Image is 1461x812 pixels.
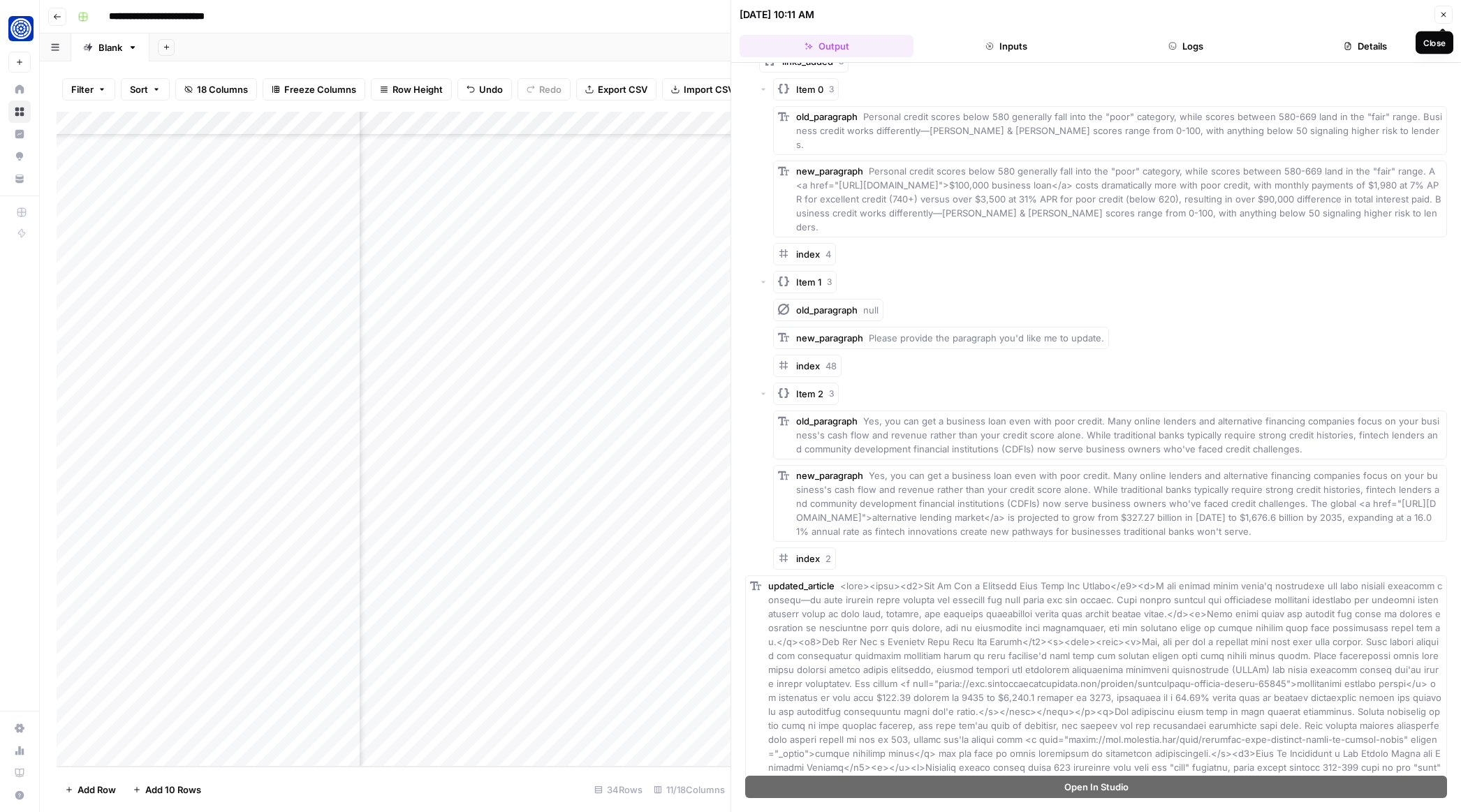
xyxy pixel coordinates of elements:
a: Opportunities [8,145,31,168]
button: Details [1279,35,1453,57]
button: Sort [121,78,170,101]
button: Item 13 [773,271,837,293]
span: Undo [479,82,503,96]
button: Undo [457,78,512,101]
span: Import CSV [684,82,734,96]
a: Home [8,78,31,101]
button: Import CSV [662,78,743,101]
span: Freeze Columns [284,82,356,96]
span: Add Row [78,783,116,797]
button: 18 Columns [175,78,257,101]
span: Open In Studio [1064,780,1129,794]
span: index [796,553,820,564]
span: 3 [827,276,832,288]
button: Output [740,35,913,57]
span: Export CSV [598,82,647,96]
span: Personal credit scores below 580 generally fall into the "poor" category, while scores between 58... [796,111,1442,150]
span: Item 0 [796,82,823,96]
span: null [863,304,879,316]
span: 4 [825,249,831,260]
span: Yes, you can get a business loan even with poor credit. Many online lenders and alternative finan... [796,415,1439,455]
span: new_paragraph [796,332,863,344]
span: Item 1 [796,275,821,289]
a: Blank [71,34,149,61]
span: old_paragraph [796,111,858,122]
span: Please provide the paragraph you'd like me to update. [869,332,1104,344]
button: Item 23 [773,383,839,405]
span: updated_article [768,580,835,591]
span: 3 [829,387,834,400]
span: Personal credit scores below 580 generally fall into the "poor" category, while scores between 58... [796,165,1441,232]
button: Add 10 Rows [124,778,210,801]
span: 3 [829,83,834,96]
span: Add 10 Rows [145,783,201,797]
button: Row Height [371,78,452,101]
div: [DATE] 10:11 AM [740,8,814,22]
button: Workspace: Fundwell [8,11,31,46]
button: Help + Support [8,784,31,806]
span: Filter [71,82,94,96]
a: Your Data [8,168,31,190]
div: Blank [98,40,122,54]
div: 11/18 Columns [648,778,730,801]
span: Item 2 [796,387,823,401]
div: 34 Rows [589,778,648,801]
span: 2 [825,553,831,564]
span: Sort [130,82,148,96]
a: Insights [8,123,31,145]
a: Learning Hub [8,762,31,784]
span: new_paragraph [796,165,863,177]
div: Close [1423,36,1446,49]
a: Usage [8,739,31,762]
span: index [796,249,820,260]
a: Browse [8,101,31,123]
span: 48 [825,360,837,371]
button: Filter [62,78,115,101]
button: Add Row [57,778,124,801]
span: old_paragraph [796,415,858,427]
a: Settings [8,717,31,739]
button: Export CSV [576,78,656,101]
button: Item 03 [773,78,839,101]
span: index [796,360,820,371]
img: Fundwell Logo [8,16,34,41]
span: old_paragraph [796,304,858,316]
button: Open In Studio [745,776,1447,798]
button: Logs [1099,35,1273,57]
span: new_paragraph [796,470,863,481]
span: 18 Columns [197,82,248,96]
span: Redo [539,82,561,96]
button: Freeze Columns [263,78,365,101]
button: Redo [517,78,571,101]
span: Row Height [392,82,443,96]
button: Inputs [919,35,1093,57]
span: Yes, you can get a business loan even with poor credit. Many online lenders and alternative finan... [796,470,1439,537]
